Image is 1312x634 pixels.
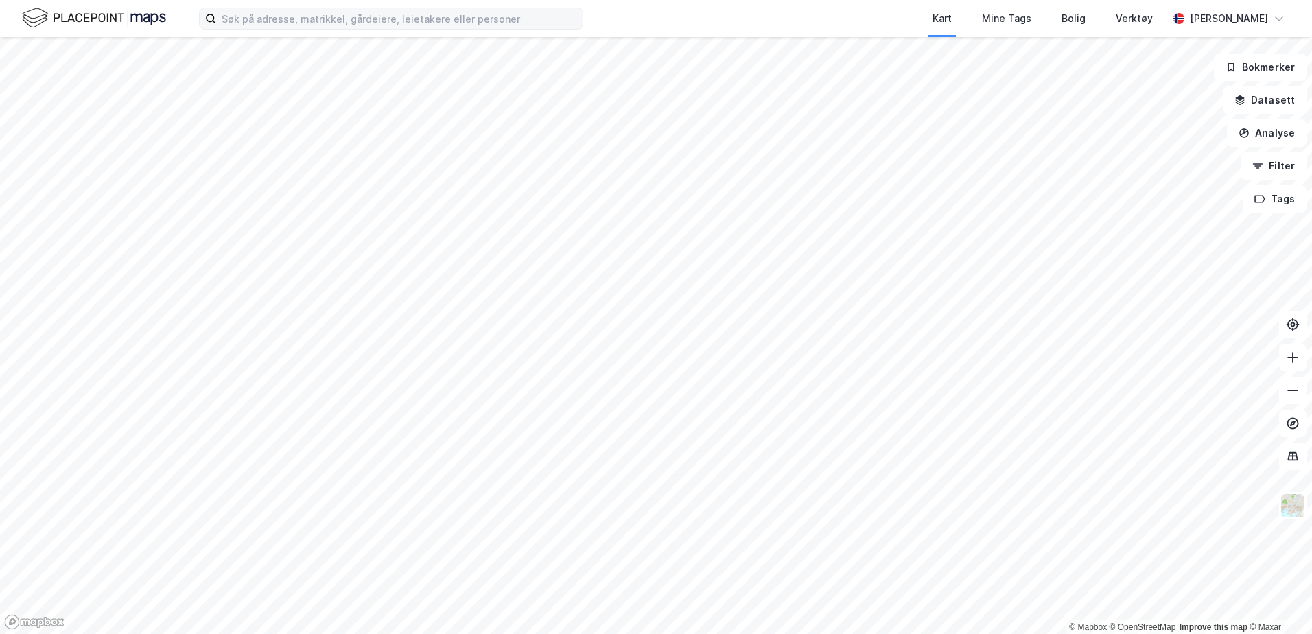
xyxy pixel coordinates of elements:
[22,6,166,30] img: logo.f888ab2527a4732fd821a326f86c7f29.svg
[1214,54,1307,81] button: Bokmerker
[1243,185,1307,213] button: Tags
[1243,568,1312,634] iframe: Chat Widget
[1116,10,1153,27] div: Verktøy
[1190,10,1268,27] div: [PERSON_NAME]
[4,614,65,630] a: Mapbox homepage
[216,8,583,29] input: Søk på adresse, matrikkel, gårdeiere, leietakere eller personer
[1062,10,1086,27] div: Bolig
[933,10,952,27] div: Kart
[1069,622,1107,632] a: Mapbox
[1110,622,1176,632] a: OpenStreetMap
[1180,622,1247,632] a: Improve this map
[1241,152,1307,180] button: Filter
[1223,86,1307,114] button: Datasett
[1227,119,1307,147] button: Analyse
[982,10,1031,27] div: Mine Tags
[1280,493,1306,519] img: Z
[1243,568,1312,634] div: Kontrollprogram for chat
